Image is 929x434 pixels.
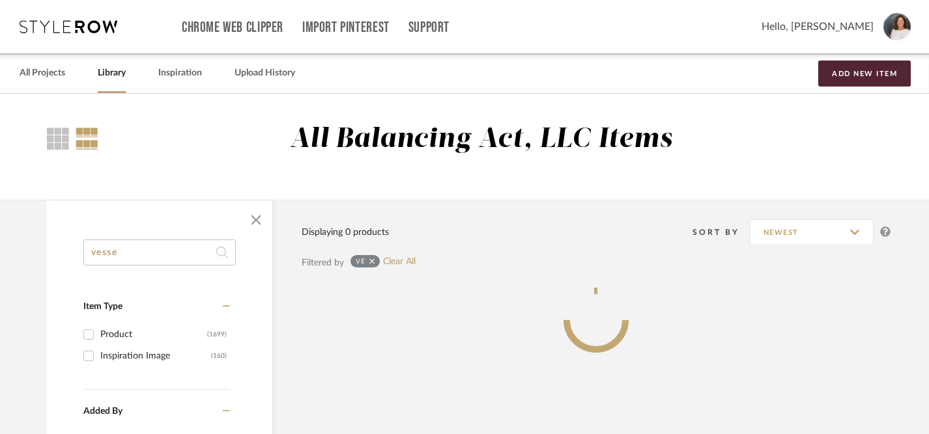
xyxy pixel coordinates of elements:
button: Add New Item [818,61,911,87]
span: Added By [83,407,122,416]
a: Chrome Web Clipper [182,22,283,33]
span: Item Type [83,302,122,311]
div: Sort By [693,226,750,239]
a: Import Pinterest [302,22,390,33]
div: (160) [211,346,227,366]
a: Support [408,22,450,33]
div: Displaying 0 products [302,225,389,239]
input: Search within 0 results [83,239,236,265]
button: Close [243,207,269,233]
div: ve [356,257,366,265]
span: Hello, [PERSON_NAME] [762,19,874,34]
a: Clear All [383,256,416,267]
a: Library [98,64,126,82]
a: All Projects [20,64,65,82]
div: All Balancing Act, LLC Items [290,123,672,156]
a: Upload History [235,64,295,82]
div: Inspiration Image [100,346,211,366]
div: Filtered by [302,256,344,270]
div: (1699) [207,324,227,345]
a: Inspiration [158,64,202,82]
img: avatar [883,13,911,40]
div: Product [100,324,207,345]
